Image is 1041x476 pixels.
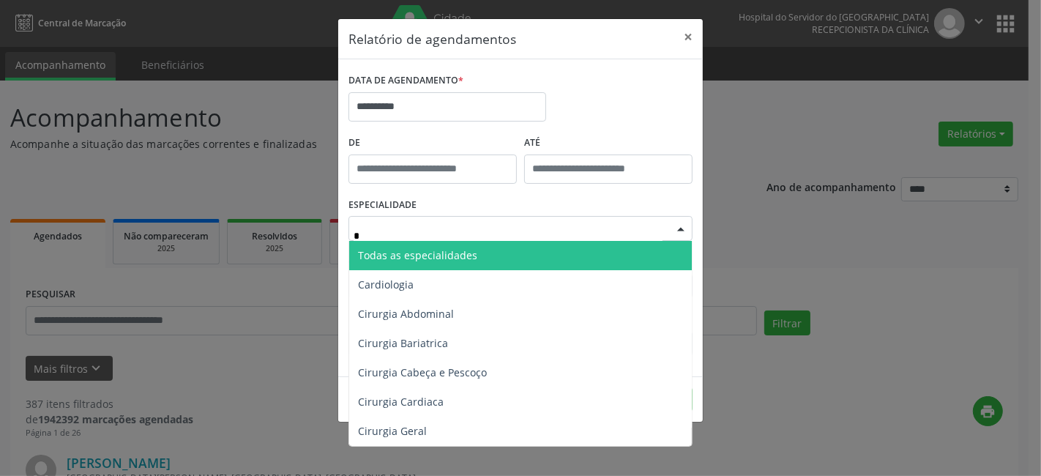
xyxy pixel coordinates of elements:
[358,424,427,438] span: Cirurgia Geral
[348,70,463,92] label: DATA DE AGENDAMENTO
[358,336,448,350] span: Cirurgia Bariatrica
[358,365,487,379] span: Cirurgia Cabeça e Pescoço
[348,194,417,217] label: ESPECIALIDADE
[358,307,454,321] span: Cirurgia Abdominal
[348,29,516,48] h5: Relatório de agendamentos
[358,278,414,291] span: Cardiologia
[358,395,444,409] span: Cirurgia Cardiaca
[358,248,477,262] span: Todas as especialidades
[524,132,693,155] label: ATÉ
[674,19,703,55] button: Close
[348,132,517,155] label: De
